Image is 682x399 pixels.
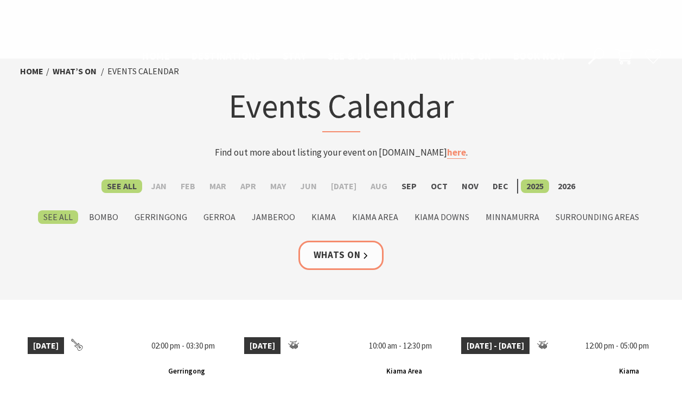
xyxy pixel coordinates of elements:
label: 2025 [521,179,549,193]
label: Oct [425,179,453,193]
label: Nov [456,179,484,193]
label: Aug [365,179,393,193]
span: Kiama Area [382,365,426,378]
span: [DATE] [28,337,64,355]
span: Stay [283,49,307,62]
label: Feb [175,179,201,193]
p: Find out more about listing your event on [DOMAIN_NAME] . [129,145,554,160]
label: Jamberoo [246,210,301,224]
nav: Main Menu [131,48,576,66]
label: Jan [145,179,172,193]
span: 12:00 pm - 05:00 pm [580,337,654,355]
a: here [447,146,466,159]
span: Gerringong [164,365,209,378]
label: Gerringong [129,210,193,224]
label: Surrounding Areas [550,210,645,224]
label: Gerroa [198,210,241,224]
label: Kiama [306,210,341,224]
label: See All [38,210,78,224]
span: [DATE] [244,337,281,355]
label: [DATE] [326,179,362,193]
label: 2026 [552,179,581,193]
label: May [265,179,291,193]
span: See & Do [328,49,371,62]
a: Whats On [298,241,384,269]
span: 10:00 am - 12:30 pm [364,337,437,355]
label: Minnamurra [480,210,545,224]
span: [DATE] - [DATE] [461,337,530,355]
span: Book now [513,49,565,62]
label: Bombo [84,210,124,224]
label: See All [101,179,142,193]
span: Kiama [615,365,643,378]
span: 02:00 pm - 03:30 pm [146,337,220,355]
label: Apr [235,179,262,193]
label: Sep [396,179,422,193]
span: Plan [393,49,417,62]
label: Mar [204,179,232,193]
label: Dec [487,179,514,193]
span: What’s On [438,49,492,62]
label: Jun [295,179,322,193]
label: Kiama Area [347,210,404,224]
span: Home [142,49,170,62]
label: Kiama Downs [409,210,475,224]
span: Destinations [192,49,261,62]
